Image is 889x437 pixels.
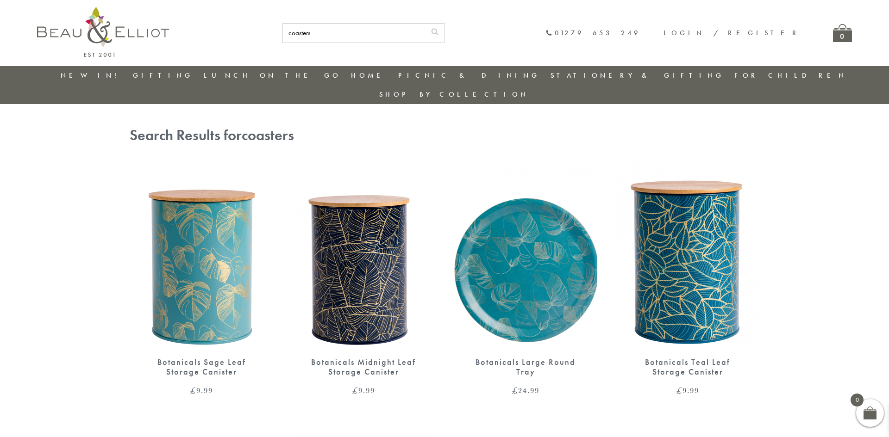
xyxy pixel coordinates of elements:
a: 0 [833,24,852,42]
input: SEARCH [283,24,426,43]
a: Login / Register [664,28,801,37]
span: 0 [851,394,864,406]
a: Home [351,71,388,80]
a: Botanicals storage canister Botanicals Teal Leaf Storage Canister £9.99 [616,163,759,394]
a: Lunch On The Go [204,71,341,80]
span: £ [352,385,358,396]
a: Shop by collection [379,90,529,99]
span: coasters [242,126,294,145]
img: Botanicals storage canister [292,163,435,348]
img: Botanicals storage canister [616,163,759,348]
a: Gifting [133,71,193,80]
img: Botanicals large round serving tray Botanicals Large Round Tray by Beau and Elliot [454,163,597,348]
div: Botanicals Sage Leaf Storage Canister [146,357,257,376]
div: Botanicals Midnight Leaf Storage Canister [308,357,419,376]
bdi: 9.99 [676,385,699,396]
bdi: 9.99 [190,385,213,396]
span: £ [512,385,518,396]
img: logo [37,7,169,57]
a: Botanicals storage canister Botanicals Sage Leaf Storage Canister £9.99 [130,163,273,394]
span: £ [676,385,682,396]
div: Botanicals Large Round Tray [470,357,581,376]
a: For Children [734,71,847,80]
a: Botanicals storage canister Botanicals Midnight Leaf Storage Canister £9.99 [292,163,435,394]
a: Stationery & Gifting [551,71,724,80]
h1: Search Results for [130,127,759,144]
span: £ [190,385,196,396]
div: Botanicals Teal Leaf Storage Canister [632,357,743,376]
img: Botanicals storage canister [130,163,273,348]
a: 01279 653 249 [545,29,640,37]
a: Botanicals large round serving tray Botanicals Large Round Tray by Beau and Elliot Botanicals Lar... [454,163,597,394]
a: Picnic & Dining [398,71,540,80]
bdi: 9.99 [352,385,375,396]
bdi: 24.99 [512,385,539,396]
a: New in! [61,71,123,80]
